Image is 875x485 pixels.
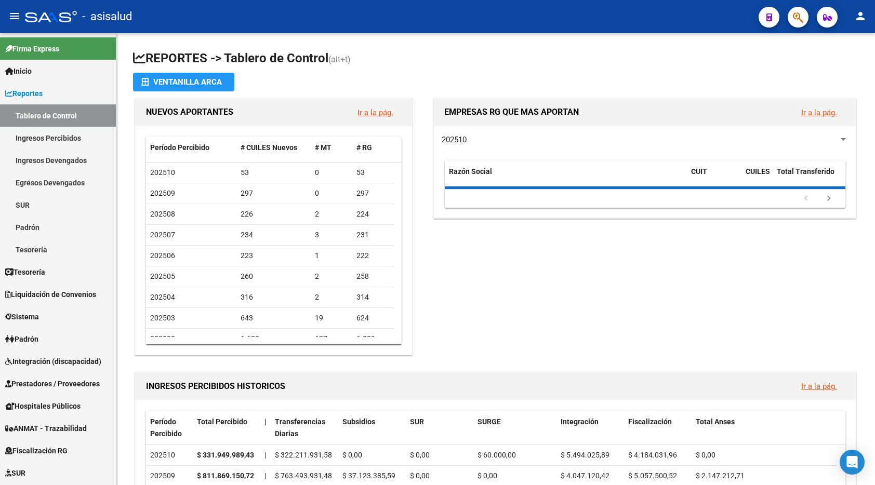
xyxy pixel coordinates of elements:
[410,471,430,480] span: $ 0,00
[315,271,348,282] div: 2
[356,229,390,241] div: 231
[561,417,599,426] span: Integración
[691,167,707,176] span: CUIT
[133,73,234,91] button: Ventanilla ARCA
[478,451,516,459] span: $ 60.000,00
[236,137,311,159] datatable-header-cell: # CUILES Nuevos
[315,229,348,241] div: 3
[5,378,100,389] span: Prestadores / Proveedores
[275,417,325,438] span: Transferencias Diarias
[696,451,715,459] span: $ 0,00
[444,107,579,117] span: EMPRESAS RG QUE MAS APORTAN
[5,333,38,345] span: Padrón
[241,143,297,152] span: # CUILES Nuevos
[150,143,209,152] span: Período Percibido
[819,193,839,205] a: go to next page
[150,449,189,461] div: 202510
[356,333,390,345] div: 6.003
[8,10,21,22] mat-icon: menu
[5,423,87,434] span: ANMAT - Trazabilidad
[5,43,59,55] span: Firma Express
[5,266,45,278] span: Tesorería
[356,208,390,220] div: 224
[352,137,394,159] datatable-header-cell: # RG
[150,314,175,322] span: 202503
[315,143,332,152] span: # MT
[5,311,39,322] span: Sistema
[150,231,175,239] span: 202507
[146,411,193,445] datatable-header-cell: Período Percibido
[561,471,609,480] span: $ 4.047.120,42
[796,193,816,205] a: go to previous page
[271,411,338,445] datatable-header-cell: Transferencias Diarias
[197,451,254,459] strong: $ 331.949.989,43
[746,167,770,176] span: CUILES
[150,417,182,438] span: Período Percibido
[315,187,348,199] div: 0
[5,88,43,99] span: Reportes
[349,103,402,122] button: Ir a la pág.
[150,293,175,301] span: 202504
[356,187,390,199] div: 297
[773,160,845,195] datatable-header-cell: Total Transferido
[241,291,307,303] div: 316
[150,189,175,197] span: 202509
[356,167,390,179] div: 53
[342,451,362,459] span: $ 0,00
[741,160,773,195] datatable-header-cell: CUILES
[410,451,430,459] span: $ 0,00
[356,271,390,282] div: 258
[260,411,271,445] datatable-header-cell: |
[264,451,266,459] span: |
[241,250,307,262] div: 223
[146,137,236,159] datatable-header-cell: Período Percibido
[696,471,745,480] span: $ 2.147.212,71
[150,470,189,482] div: 202509
[5,400,81,412] span: Hospitales Públicos
[449,167,492,176] span: Razón Social
[406,411,473,445] datatable-header-cell: SUR
[356,250,390,262] div: 222
[561,451,609,459] span: $ 5.494.025,89
[478,471,497,480] span: $ 0,00
[410,417,424,426] span: SUR
[777,167,834,176] span: Total Transferido
[241,187,307,199] div: 297
[338,411,406,445] datatable-header-cell: Subsidios
[197,471,254,480] strong: $ 811.869.150,72
[197,417,247,426] span: Total Percibido
[315,291,348,303] div: 2
[311,137,352,159] datatable-header-cell: # MT
[275,471,332,480] span: $ 763.493.931,48
[5,467,25,479] span: SUR
[241,333,307,345] div: 6.630
[5,445,68,456] span: Fiscalización RG
[150,272,175,280] span: 202505
[854,10,867,22] mat-icon: person
[624,411,692,445] datatable-header-cell: Fiscalización
[82,5,132,28] span: - asisalud
[356,291,390,303] div: 314
[315,312,348,324] div: 19
[315,208,348,220] div: 2
[133,50,858,68] h1: REPORTES -> Tablero de Control
[478,417,501,426] span: SURGE
[5,65,32,77] span: Inicio
[342,471,395,480] span: $ 37.123.385,59
[628,417,672,426] span: Fiscalización
[150,334,175,343] span: 202502
[696,417,735,426] span: Total Anses
[692,411,838,445] datatable-header-cell: Total Anses
[801,108,837,117] a: Ir a la pág.
[150,251,175,260] span: 202506
[628,471,677,480] span: $ 5.057.500,52
[150,168,175,177] span: 202510
[5,289,96,300] span: Liquidación de Convenios
[801,382,837,391] a: Ir a la pág.
[264,471,266,480] span: |
[793,376,845,396] button: Ir a la pág.
[146,381,285,391] span: INGRESOS PERCIBIDOS HISTORICOS
[315,250,348,262] div: 1
[241,167,307,179] div: 53
[150,210,175,218] span: 202508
